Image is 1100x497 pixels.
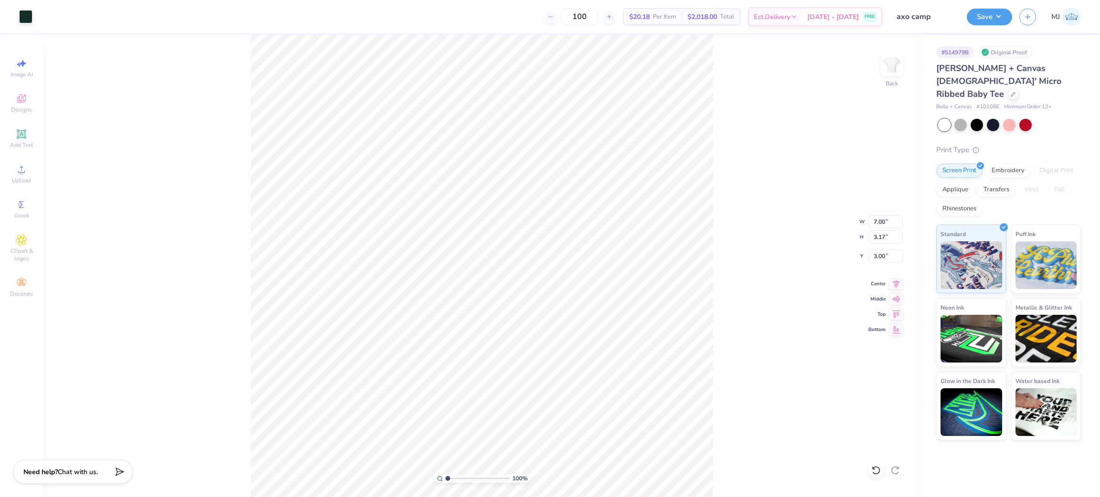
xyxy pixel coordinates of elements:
div: Print Type [936,145,1081,155]
span: FREE [865,13,875,20]
img: Standard [941,241,1002,289]
div: Embroidery [985,164,1031,178]
span: [PERSON_NAME] + Canvas [DEMOGRAPHIC_DATA]' Micro Ribbed Baby Tee [936,62,1061,100]
span: # 1010BE [976,103,999,111]
span: MJ [1051,11,1060,22]
div: Transfers [977,183,1015,197]
div: Foil [1048,183,1070,197]
span: Metallic & Glitter Ink [1015,302,1072,312]
span: Bella + Canvas [936,103,972,111]
span: $2,018.00 [687,12,717,22]
span: Upload [12,176,31,184]
div: Original Proof [979,46,1032,58]
img: Puff Ink [1015,241,1077,289]
span: Chat with us. [58,467,98,476]
span: Water based Ink [1015,376,1059,386]
span: Bottom [868,326,886,333]
span: Standard [941,229,966,239]
button: Save [967,9,1012,25]
img: Glow in the Dark Ink [941,388,1002,436]
span: Per Item [653,12,676,22]
span: Add Text [10,141,33,149]
span: Top [868,311,886,318]
span: Decorate [10,290,33,298]
input: – – [561,8,598,25]
span: Middle [868,296,886,302]
span: Clipart & logos [5,247,38,262]
div: Rhinestones [936,202,983,216]
img: Back [882,55,901,74]
img: Water based Ink [1015,388,1077,436]
div: Back [886,79,898,88]
span: Est. Delivery [754,12,790,22]
input: Untitled Design [889,7,960,26]
span: [DATE] - [DATE] [807,12,859,22]
img: Neon Ink [941,315,1002,362]
div: Digital Print [1034,164,1080,178]
span: Image AI [11,71,33,78]
span: $20.18 [629,12,650,22]
div: # 514979B [936,46,974,58]
span: 100 % [512,474,528,483]
span: Glow in the Dark Ink [941,376,995,386]
span: Total [720,12,734,22]
img: Mark Joshua Mullasgo [1062,8,1081,26]
div: Applique [936,183,974,197]
span: Greek [14,212,29,219]
span: Center [868,280,886,287]
div: Screen Print [936,164,983,178]
span: Puff Ink [1015,229,1036,239]
span: Designs [11,106,32,114]
span: Minimum Order: 12 + [1004,103,1052,111]
div: Vinyl [1018,183,1045,197]
img: Metallic & Glitter Ink [1015,315,1077,362]
strong: Need help? [23,467,58,476]
a: MJ [1051,8,1081,26]
span: Neon Ink [941,302,964,312]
